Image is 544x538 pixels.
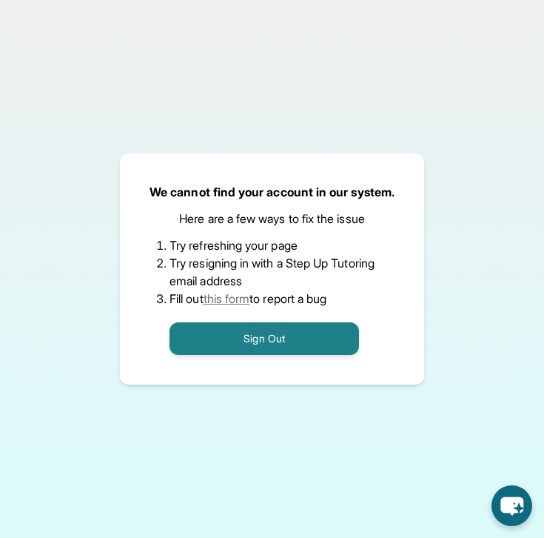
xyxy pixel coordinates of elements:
[179,210,365,228] p: Here are a few ways to fix the issue
[150,183,394,201] p: We cannot find your account in our system.
[169,331,359,345] a: Sign Out
[169,322,359,355] button: Sign Out
[491,485,532,526] button: chat-button
[169,290,375,308] li: Fill out to report a bug
[169,254,375,290] li: Try resigning in with a Step Up Tutoring email address
[204,291,250,306] a: this form
[169,236,375,254] li: Try refreshing your page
